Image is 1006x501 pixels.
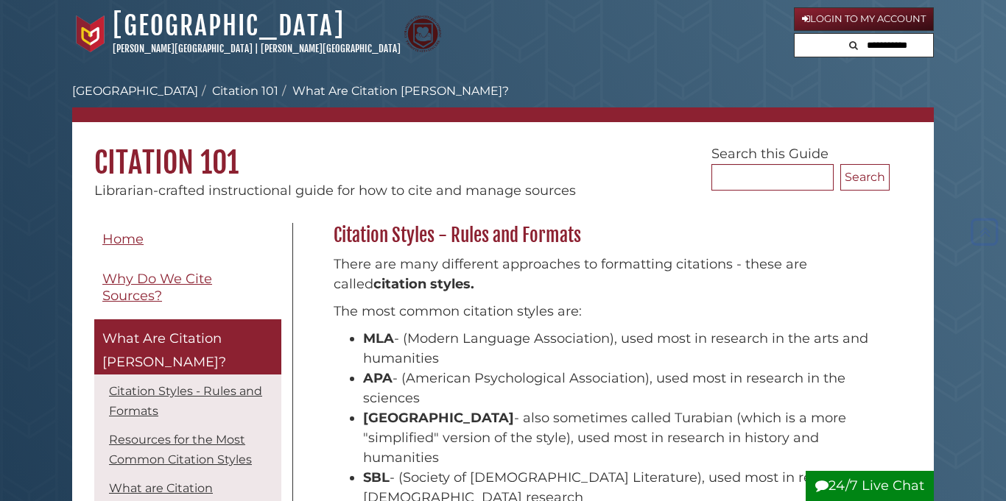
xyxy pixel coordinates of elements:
a: Why Do We Cite Sources? [94,263,281,312]
nav: breadcrumb [72,82,934,122]
img: Calvin Theological Seminary [404,15,441,52]
h2: Citation Styles - Rules and Formats [326,224,890,247]
p: There are many different approaches to formatting citations - these are called [334,255,882,294]
strong: APA [363,370,393,386]
a: [GEOGRAPHIC_DATA] [113,10,345,42]
strong: SBL [363,469,390,486]
h1: Citation 101 [72,122,934,181]
span: What Are Citation [PERSON_NAME]? [102,330,226,370]
li: What Are Citation [PERSON_NAME]? [278,82,509,100]
strong: [GEOGRAPHIC_DATA] [363,410,514,426]
li: - (Modern Language Association), used most in research in the arts and humanities [363,329,882,369]
a: Citation 101 [212,84,278,98]
a: Home [94,223,281,256]
a: [GEOGRAPHIC_DATA] [72,84,198,98]
span: | [255,43,258,54]
a: [PERSON_NAME][GEOGRAPHIC_DATA] [261,43,401,54]
li: - (American Psychological Association), used most in research in the sciences [363,369,882,408]
span: Librarian-crafted instructional guide for how to cite and manage sources [94,182,576,199]
img: Calvin University [72,15,109,52]
strong: citation styles. [373,276,474,292]
a: Resources for the Most Common Citation Styles [109,433,252,466]
a: Login to My Account [794,7,934,31]
p: The most common citation styles are: [334,302,882,321]
a: Citation Styles - Rules and Formats [109,384,262,418]
button: Search [840,164,890,191]
strong: MLA [363,330,394,347]
a: [PERSON_NAME][GEOGRAPHIC_DATA] [113,43,253,54]
a: What Are Citation [PERSON_NAME]? [94,319,281,374]
span: Home [102,231,144,247]
button: Search [845,34,862,54]
i: Search [849,40,858,50]
a: Back to Top [967,224,1002,240]
button: 24/7 Live Chat [806,471,934,501]
span: Why Do We Cite Sources? [102,271,212,304]
li: - also sometimes called Turabian (which is a more "simplified" version of the style), used most i... [363,408,882,468]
